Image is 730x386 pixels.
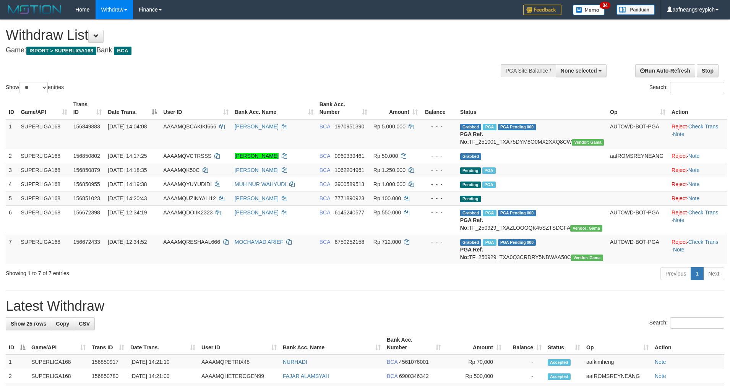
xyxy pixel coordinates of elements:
td: [DATE] 14:21:10 [127,355,198,369]
span: Vendor URL: https://trx31.1velocity.biz [572,139,604,146]
span: [DATE] 14:17:25 [108,153,147,159]
span: Copy 3900589513 to clipboard [334,181,364,187]
label: Show entries [6,82,64,93]
span: Rp 712.000 [373,239,401,245]
a: Note [655,359,666,365]
a: [PERSON_NAME] [235,167,279,173]
span: [DATE] 12:34:52 [108,239,147,245]
a: Show 25 rows [6,317,51,330]
td: 7 [6,235,18,264]
span: AAAAMQK50C [163,167,200,173]
span: Vendor URL: https://trx31.1velocity.biz [570,225,602,232]
div: PGA Site Balance / [501,64,556,77]
th: Date Trans.: activate to sort column ascending [127,333,198,355]
th: Bank Acc. Number: activate to sort column ascending [384,333,444,355]
td: AAAAMQPETRIX48 [198,355,280,369]
span: 156850802 [73,153,100,159]
div: - - - [424,166,454,174]
span: Copy 0960339461 to clipboard [334,153,364,159]
span: PGA Pending [498,124,536,130]
span: BCA [320,239,330,245]
a: Stop [697,64,719,77]
label: Search: [649,317,724,329]
a: Check Trans [688,239,719,245]
td: AAAAMQHETEROGEN99 [198,369,280,383]
img: Button%20Memo.svg [573,5,605,15]
input: Search: [670,82,724,93]
a: Run Auto-Refresh [635,64,695,77]
th: Status [457,97,607,119]
span: Copy 6900346342 to clipboard [399,373,429,379]
input: Search: [670,317,724,329]
a: Note [673,131,685,137]
td: · · [668,119,727,149]
th: ID: activate to sort column descending [6,333,28,355]
a: 1 [691,267,704,280]
div: - - - [424,123,454,130]
span: [DATE] 14:04:08 [108,123,147,130]
span: Marked by aafsoycanthlai [482,182,496,188]
a: Previous [660,267,691,280]
a: MOCHAMAD ARIEF [235,239,284,245]
h4: Game: Bank: [6,47,479,54]
th: User ID: activate to sort column ascending [160,97,231,119]
span: Copy 1970951390 to clipboard [334,123,364,130]
span: Rp 50.000 [373,153,398,159]
a: Note [688,181,700,187]
span: AAAAMQBCAKIKI666 [163,123,216,130]
a: Reject [672,209,687,216]
label: Search: [649,82,724,93]
th: Balance: activate to sort column ascending [505,333,545,355]
span: Rp 1.250.000 [373,167,406,173]
a: Reject [672,239,687,245]
span: 156850879 [73,167,100,173]
td: · [668,163,727,177]
td: TF_251001_TXA75DYM8O0MX2XXQ8CW [457,119,607,149]
span: Accepted [548,359,571,366]
span: Vendor URL: https://trx31.1velocity.biz [571,255,603,261]
span: Rp 1.000.000 [373,181,406,187]
span: Marked by aafsoycanthlai [482,167,496,174]
td: 5 [6,191,18,205]
b: PGA Ref. No: [460,131,483,145]
a: Note [655,373,666,379]
td: SUPERLIGA168 [18,119,70,149]
span: CSV [79,321,90,327]
td: - [505,369,545,383]
b: PGA Ref. No: [460,217,483,231]
td: 2 [6,369,28,383]
td: Rp 500,000 [444,369,505,383]
span: [DATE] 14:18:35 [108,167,147,173]
td: · [668,149,727,163]
td: 156850780 [89,369,127,383]
a: [PERSON_NAME] [235,195,279,201]
span: AAAAMQDOIIK2323 [163,209,213,216]
a: Note [673,217,685,223]
div: - - - [424,152,454,160]
span: 156672433 [73,239,100,245]
td: aafROMSREYNEANG [583,369,652,383]
td: [DATE] 14:21:00 [127,369,198,383]
div: - - - [424,209,454,216]
a: Note [673,247,685,253]
a: Reject [672,167,687,173]
a: Note [688,195,700,201]
th: Amount: activate to sort column ascending [370,97,421,119]
span: AAAAMQRESHAAL666 [163,239,220,245]
a: Reject [672,181,687,187]
th: Trans ID: activate to sort column ascending [70,97,105,119]
a: CSV [74,317,95,330]
span: Rp 5.000.000 [373,123,406,130]
span: BCA [320,167,330,173]
td: AUTOWD-BOT-PGA [607,119,668,149]
span: Pending [460,182,481,188]
span: BCA [114,47,131,55]
span: 156849883 [73,123,100,130]
a: MUH NUR WAHYUDI [235,181,287,187]
th: User ID: activate to sort column ascending [198,333,280,355]
a: Check Trans [688,123,719,130]
select: Showentries [19,82,48,93]
span: AAAAMQYUYUDIDI [163,181,212,187]
th: Bank Acc. Name: activate to sort column ascending [232,97,316,119]
h1: Withdraw List [6,28,479,43]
